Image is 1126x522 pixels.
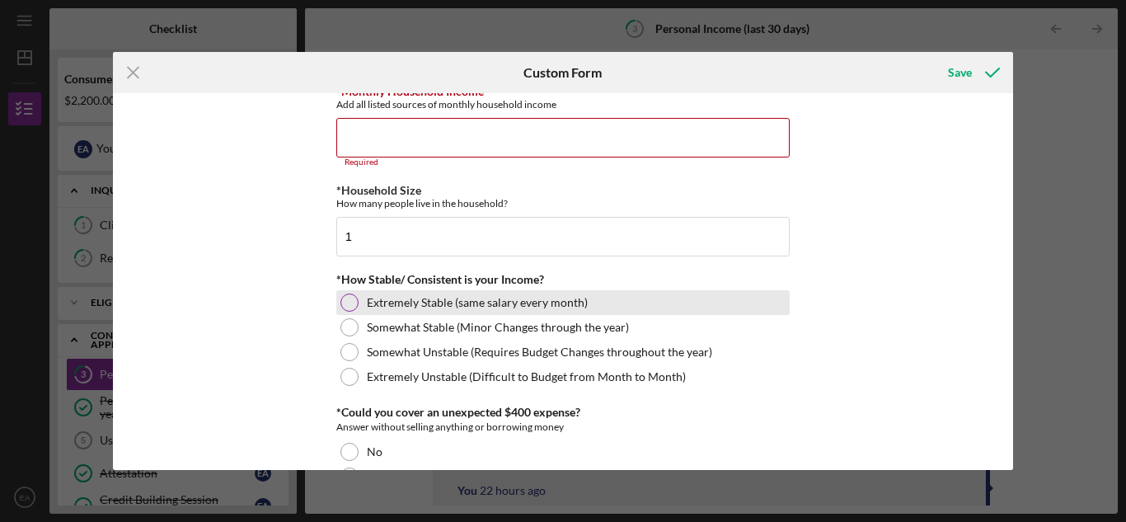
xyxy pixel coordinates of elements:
label: Extremely Stable (same salary every month) [367,296,588,309]
div: *Could you cover an unexpected $400 expense? [336,406,790,419]
h6: Custom Form [523,65,602,80]
button: Save [931,56,1013,89]
div: Save [948,56,972,89]
label: No [367,445,382,459]
label: Somewhat Stable (Minor Changes through the year) [367,321,629,334]
label: Extremely Unstable (Difficult to Budget from Month to Month) [367,370,686,383]
div: How many people live in the household? [336,197,790,209]
div: Answer without selling anything or borrowing money [336,419,790,435]
label: Somewhat Unstable (Requires Budget Changes throughout the year) [367,346,712,359]
label: *Household Size [336,183,421,197]
div: Required [336,158,790,167]
div: *How Stable/ Consistent is your Income? [336,273,790,286]
div: Add all listed sources of monthly household income [336,98,790,111]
